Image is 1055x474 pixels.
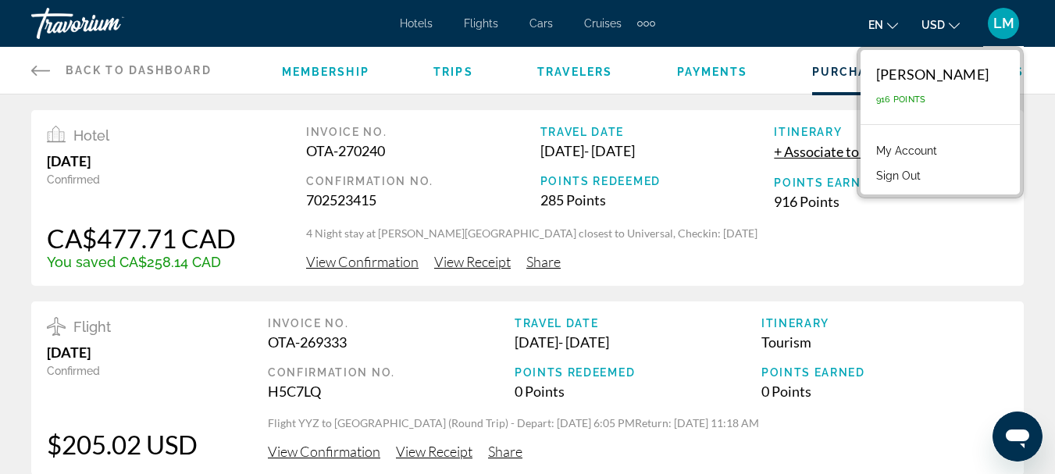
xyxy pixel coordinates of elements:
[540,191,775,208] div: 285 Points
[584,17,622,30] a: Cruises
[268,415,1008,431] p: Flight YYZ to [GEOGRAPHIC_DATA] (Round Trip) - Depart: [DATE] 6:05 PMReturn: [DATE] 11:18 AM
[774,126,1008,138] div: Itinerary
[921,13,960,36] button: Change currency
[812,66,893,78] a: Purchases
[515,383,761,400] div: 0 Points
[761,333,1008,351] div: Tourism
[31,3,187,44] a: Travorium
[306,175,540,187] div: Confirmation No.
[868,13,898,36] button: Change language
[921,19,945,31] span: USD
[306,253,419,270] span: View Confirmation
[515,333,761,351] div: [DATE] - [DATE]
[47,173,236,186] div: Confirmed
[540,175,775,187] div: Points Redeemed
[306,126,540,138] div: Invoice No.
[73,319,111,335] span: Flight
[47,365,198,377] div: Confirmed
[774,143,915,160] span: + Associate to Itinerary
[537,66,612,78] a: Travelers
[529,17,553,30] a: Cars
[993,16,1014,31] span: LM
[774,176,1008,189] div: Points Earned
[993,412,1043,462] iframe: Кнопка запуска окна обмена сообщениями
[268,366,515,379] div: Confirmation No.
[282,66,369,78] a: Membership
[761,383,1008,400] div: 0 Points
[526,253,561,270] span: Share
[876,94,926,105] span: 916 Points
[47,344,198,361] div: [DATE]
[515,317,761,330] div: Travel Date
[268,383,515,400] div: H5C7LQ
[677,66,748,78] a: Payments
[31,47,212,94] a: Back to Dashboard
[268,333,515,351] div: OTA-269333
[47,429,198,460] div: $205.02 USD
[876,66,989,83] div: [PERSON_NAME]
[868,19,883,31] span: en
[540,142,775,159] div: [DATE] - [DATE]
[47,152,236,169] div: [DATE]
[306,226,1008,241] p: 4 Night stay at [PERSON_NAME][GEOGRAPHIC_DATA] closest to Universal, Checkin: [DATE]
[400,17,433,30] a: Hotels
[306,191,540,208] div: 702523415
[868,141,945,161] a: My Account
[434,253,511,270] span: View Receipt
[47,223,236,254] div: CA$477.71 CAD
[268,317,515,330] div: Invoice No.
[868,166,928,186] button: Sign Out
[66,64,212,77] span: Back to Dashboard
[540,126,775,138] div: Travel Date
[515,366,761,379] div: Points Redeemed
[761,366,1008,379] div: Points Earned
[774,193,1008,210] div: 916 Points
[396,443,472,460] span: View Receipt
[433,66,473,78] a: Trips
[983,7,1024,40] button: User Menu
[73,127,109,144] span: Hotel
[306,142,540,159] div: OTA-270240
[774,142,915,161] button: + Associate to Itinerary
[488,443,522,460] span: Share
[464,17,498,30] a: Flights
[637,11,655,36] button: Extra navigation items
[268,443,380,460] span: View Confirmation
[761,317,1008,330] div: Itinerary
[47,254,236,270] div: You saved CA$258.14 CAD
